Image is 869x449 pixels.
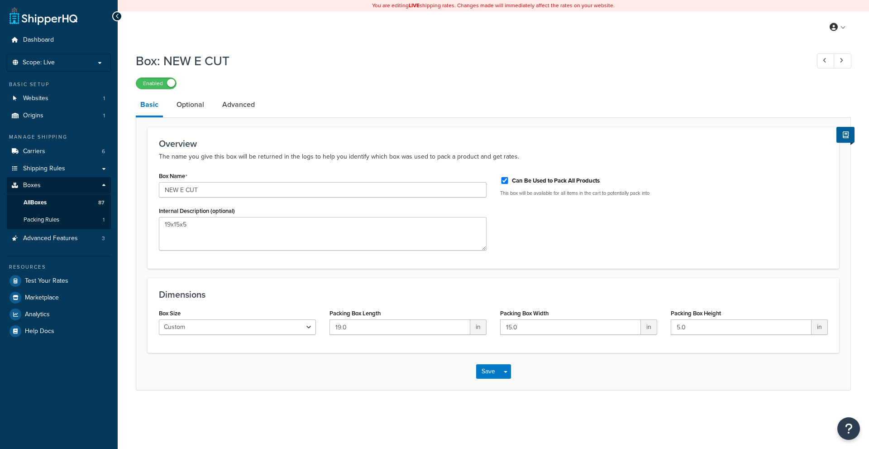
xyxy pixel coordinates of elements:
li: Origins [7,107,111,124]
b: LIVE [409,1,420,10]
a: Help Docs [7,323,111,339]
span: Origins [23,112,43,120]
a: Basic [136,94,163,117]
h3: Dimensions [159,290,828,299]
span: Packing Rules [24,216,59,224]
span: 3 [102,235,105,242]
a: Origins1 [7,107,111,124]
span: Scope: Live [23,59,55,67]
a: Analytics [7,306,111,323]
h3: Overview [159,139,828,149]
span: 1 [103,112,105,120]
span: Boxes [23,182,41,189]
a: Previous Record [817,53,835,68]
textarea: 19x15x5 [159,217,487,251]
label: Packing Box Height [671,310,721,317]
span: 6 [102,148,105,155]
a: AllBoxes87 [7,194,111,211]
button: Save [476,364,501,379]
a: Shipping Rules [7,160,111,177]
label: Box Name [159,173,187,180]
div: Manage Shipping [7,133,111,141]
a: Packing Rules1 [7,212,111,228]
a: Advanced [218,94,259,116]
span: Shipping Rules [23,165,65,173]
li: Packing Rules [7,212,111,228]
span: Carriers [23,148,45,155]
h1: Box: NEW E CUT [136,52,800,70]
a: Marketplace [7,290,111,306]
a: Boxes [7,177,111,194]
label: Packing Box Width [500,310,549,317]
label: Can Be Used to Pack All Products [512,177,600,185]
span: Analytics [25,311,50,319]
li: Carriers [7,143,111,160]
li: Boxes [7,177,111,229]
p: The name you give this box will be returned in the logs to help you identify which box was used t... [159,151,828,162]
li: Websites [7,90,111,107]
span: Dashboard [23,36,54,44]
div: Basic Setup [7,81,111,88]
a: Next Record [834,53,851,68]
li: Advanced Features [7,230,111,247]
button: Open Resource Center [837,417,860,440]
span: Advanced Features [23,235,78,242]
span: 87 [98,199,105,207]
span: in [812,319,828,335]
span: Test Your Rates [25,277,68,285]
span: Websites [23,95,48,102]
span: 1 [103,216,105,224]
a: Carriers6 [7,143,111,160]
span: All Boxes [24,199,47,207]
label: Box Size [159,310,181,317]
span: Help Docs [25,328,54,335]
label: Internal Description (optional) [159,208,235,214]
span: 1 [103,95,105,102]
span: Marketplace [25,294,59,302]
label: Packing Box Length [329,310,381,317]
span: in [470,319,487,335]
div: Resources [7,263,111,271]
a: Websites1 [7,90,111,107]
a: Dashboard [7,32,111,48]
label: Enabled [136,78,176,89]
a: Test Your Rates [7,273,111,289]
button: Show Help Docs [836,127,855,143]
p: This box will be available for all items in the cart to potentially pack into [500,190,828,197]
a: Optional [172,94,209,116]
span: in [641,319,657,335]
a: Advanced Features3 [7,230,111,247]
